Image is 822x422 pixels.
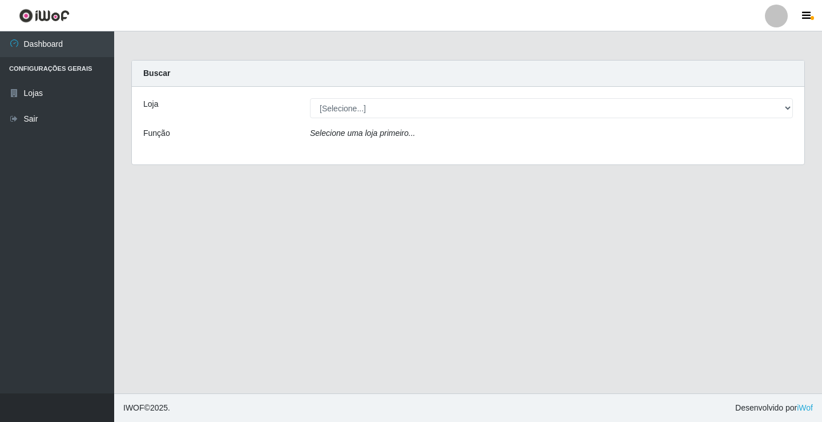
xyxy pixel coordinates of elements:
span: © 2025 . [123,402,170,414]
a: iWof [797,403,813,412]
span: IWOF [123,403,144,412]
label: Função [143,127,170,139]
label: Loja [143,98,158,110]
strong: Buscar [143,69,170,78]
span: Desenvolvido por [735,402,813,414]
i: Selecione uma loja primeiro... [310,128,415,138]
img: CoreUI Logo [19,9,70,23]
